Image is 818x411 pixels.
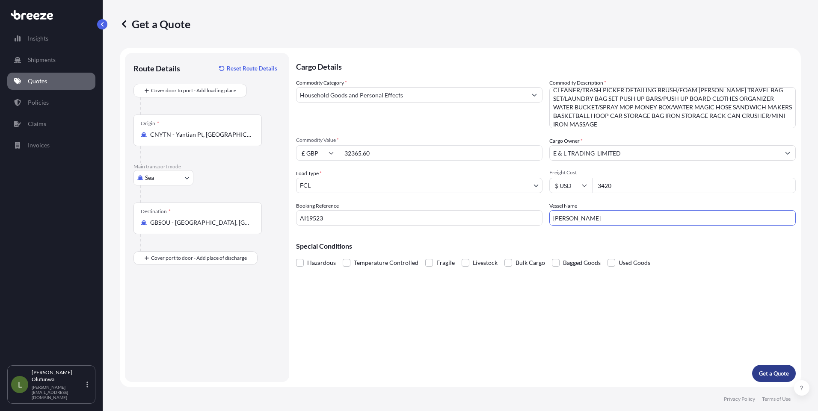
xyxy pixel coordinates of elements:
span: Livestock [473,256,498,269]
button: Cover door to port - Add loading place [133,84,247,97]
button: FCL [296,178,542,193]
p: Shipments [28,56,56,64]
label: Cargo Owner [549,137,583,145]
span: Load Type [296,169,322,178]
div: Destination [141,208,171,215]
span: Temperature Controlled [354,256,418,269]
a: Policies [7,94,95,111]
span: Bagged Goods [563,256,601,269]
span: Bulk Cargo [516,256,545,269]
p: Claims [28,120,46,128]
a: Quotes [7,73,95,90]
span: Sea [145,173,154,182]
input: Destination [150,218,251,227]
button: Reset Route Details [215,62,281,75]
p: Policies [28,98,49,107]
input: Enter name [549,210,796,226]
span: Hazardous [307,256,336,269]
input: Your internal reference [296,210,542,226]
button: Cover port to door - Add place of discharge [133,251,258,265]
p: Quotes [28,77,47,85]
p: Route Details [133,63,180,73]
span: L [18,380,22,389]
span: Fragile [436,256,455,269]
a: Insights [7,30,95,47]
label: Vessel Name [549,202,577,210]
span: Freight Cost [549,169,796,176]
span: Cover door to port - Add loading place [151,86,236,95]
label: Booking Reference [296,202,339,210]
p: [PERSON_NAME][EMAIL_ADDRESS][DOMAIN_NAME] [32,385,85,400]
span: Cover port to door - Add place of discharge [151,254,247,262]
a: Terms of Use [762,396,791,402]
button: Show suggestions [527,87,542,103]
p: [PERSON_NAME] Olufunwa [32,369,85,383]
p: Insights [28,34,48,43]
div: Origin [141,120,159,127]
a: Shipments [7,51,95,68]
button: Select transport [133,170,193,185]
button: Show suggestions [780,145,795,161]
a: Invoices [7,137,95,154]
p: Get a Quote [120,17,190,31]
a: Privacy Policy [724,396,755,402]
label: Commodity Category [296,79,347,87]
input: Enter amount [592,178,796,193]
a: Claims [7,115,95,132]
p: Cargo Details [296,53,796,79]
input: Type amount [339,145,542,161]
p: Special Conditions [296,243,796,250]
input: Origin [150,130,251,139]
input: Select a commodity type [296,87,527,103]
input: Full name [550,145,780,161]
label: Commodity Description [549,79,606,87]
span: FCL [300,181,311,190]
p: Get a Quote [759,369,789,378]
p: Main transport mode [133,163,281,170]
p: Reset Route Details [227,64,277,73]
button: Get a Quote [752,365,796,382]
span: Commodity Value [296,137,542,144]
p: Invoices [28,141,50,150]
span: Used Goods [619,256,650,269]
